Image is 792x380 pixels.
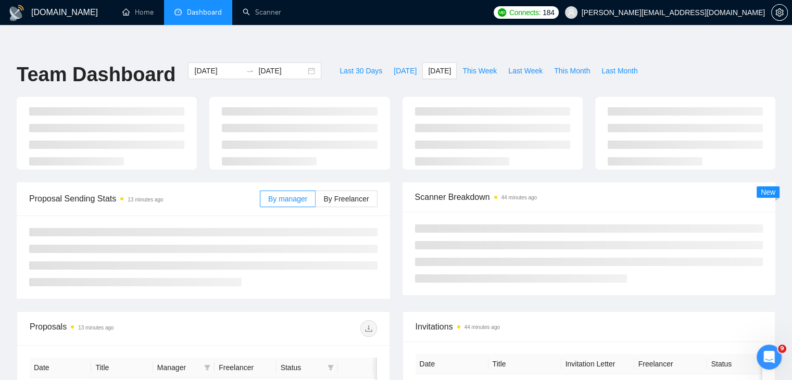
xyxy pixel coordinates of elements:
span: Proposal Sending Stats [29,192,260,205]
span: Scanner Breakdown [415,191,763,204]
h1: Team Dashboard [17,62,175,87]
th: Freelancer [215,358,276,378]
a: homeHome [122,8,154,17]
button: [DATE] [422,62,457,79]
th: Manager [153,358,215,378]
time: 44 minutes ago [464,324,500,330]
iframe: Intercom live chat [757,345,782,370]
span: [DATE] [394,65,417,77]
button: This Week [457,62,502,79]
span: Manager [157,362,200,373]
button: Last Week [502,62,548,79]
span: to [246,67,254,75]
span: filter [328,364,334,371]
span: Connects: [509,7,540,18]
span: filter [204,364,210,371]
a: setting [771,8,788,17]
span: Last Month [601,65,637,77]
th: Date [30,358,91,378]
th: Status [707,354,780,374]
span: Invitations [416,320,763,333]
span: user [568,9,575,16]
span: dashboard [174,8,182,16]
time: 13 minutes ago [78,325,114,331]
span: swap-right [246,67,254,75]
span: setting [772,8,787,17]
th: Freelancer [634,354,707,374]
a: searchScanner [243,8,281,17]
button: [DATE] [388,62,422,79]
span: [DATE] [428,65,451,77]
span: This Week [462,65,497,77]
th: Invitation Letter [561,354,634,374]
span: Last 30 Days [340,65,382,77]
input: Start date [194,65,242,77]
span: This Month [554,65,590,77]
span: 184 [543,7,554,18]
img: upwork-logo.png [498,8,506,17]
th: Title [488,354,561,374]
span: By manager [268,195,307,203]
button: This Month [548,62,596,79]
span: 9 [778,345,786,353]
img: logo [8,5,25,21]
th: Title [91,358,153,378]
span: By Freelancer [323,195,369,203]
span: Last Week [508,65,543,77]
input: End date [258,65,306,77]
th: Date [416,354,488,374]
button: Last 30 Days [334,62,388,79]
time: 44 minutes ago [501,195,537,200]
span: Status [281,362,323,373]
span: filter [202,360,212,375]
time: 13 minutes ago [128,197,163,202]
span: filter [325,360,336,375]
span: New [761,188,775,196]
div: Proposals [30,320,203,337]
button: setting [771,4,788,21]
span: Dashboard [187,8,222,17]
button: Last Month [596,62,643,79]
